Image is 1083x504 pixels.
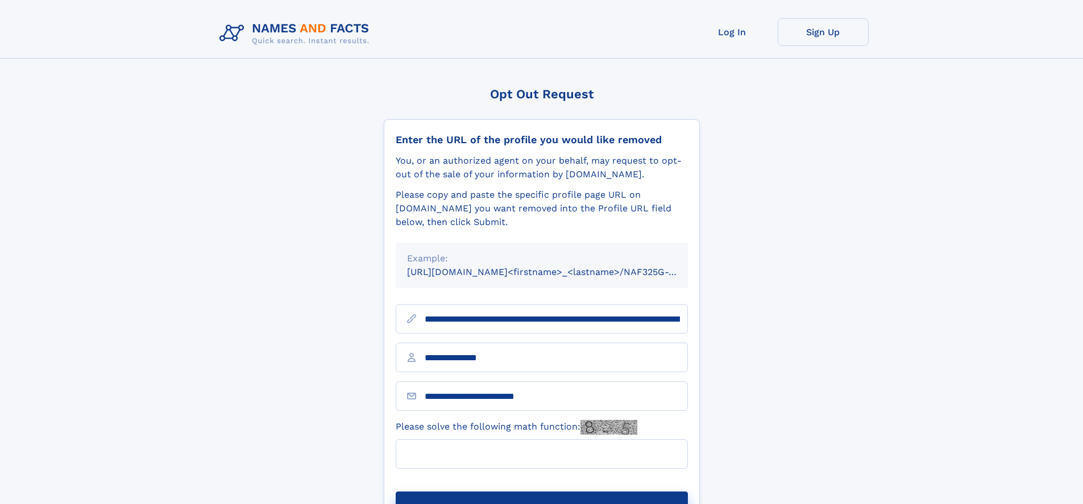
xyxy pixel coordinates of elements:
img: Logo Names and Facts [215,18,379,49]
div: Opt Out Request [384,87,700,101]
div: You, or an authorized agent on your behalf, may request to opt-out of the sale of your informatio... [396,154,688,181]
label: Please solve the following math function: [396,420,637,435]
a: Log In [687,18,778,46]
div: Please copy and paste the specific profile page URL on [DOMAIN_NAME] you want removed into the Pr... [396,188,688,229]
div: Enter the URL of the profile you would like removed [396,134,688,146]
small: [URL][DOMAIN_NAME]<firstname>_<lastname>/NAF325G-xxxxxxxx [407,266,709,277]
div: Example: [407,252,677,265]
a: Sign Up [778,18,869,46]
